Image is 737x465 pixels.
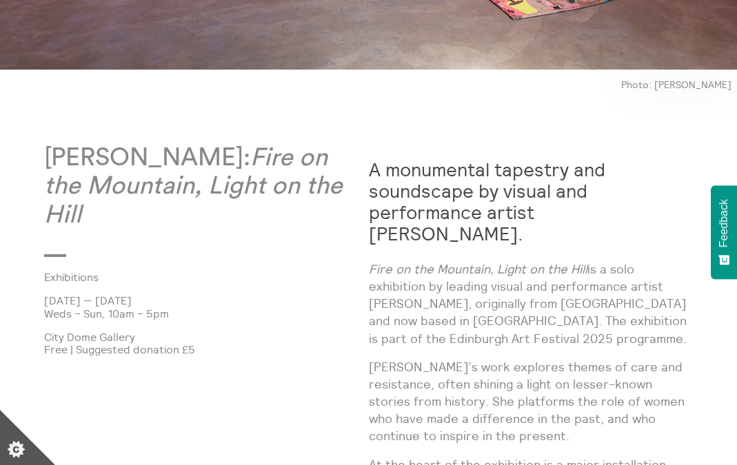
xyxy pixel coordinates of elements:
em: Fire on the Mountain, Light on the Hill [44,145,343,227]
p: [DATE] — [DATE] [44,294,369,307]
p: City Dome Gallery [44,331,369,343]
p: Free | Suggested donation £5 [44,343,369,355]
p: is a solo exhibition by leading visual and performance artist [PERSON_NAME], originally from [GEO... [369,260,694,347]
strong: A monumental tapestry and soundscape by visual and performance artist [PERSON_NAME]. [369,158,605,245]
p: [PERSON_NAME]: [44,144,369,229]
button: Feedback - Show survey [711,185,737,279]
p: Weds – Sun, 10am – 5pm [44,307,369,320]
em: Fire on the Mountain, Light on the Hill [369,261,587,277]
span: Feedback [718,199,730,247]
a: Exhibitions [44,271,347,283]
p: [PERSON_NAME]’s work explores themes of care and resistance, often shining a light on lesser-know... [369,358,694,445]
